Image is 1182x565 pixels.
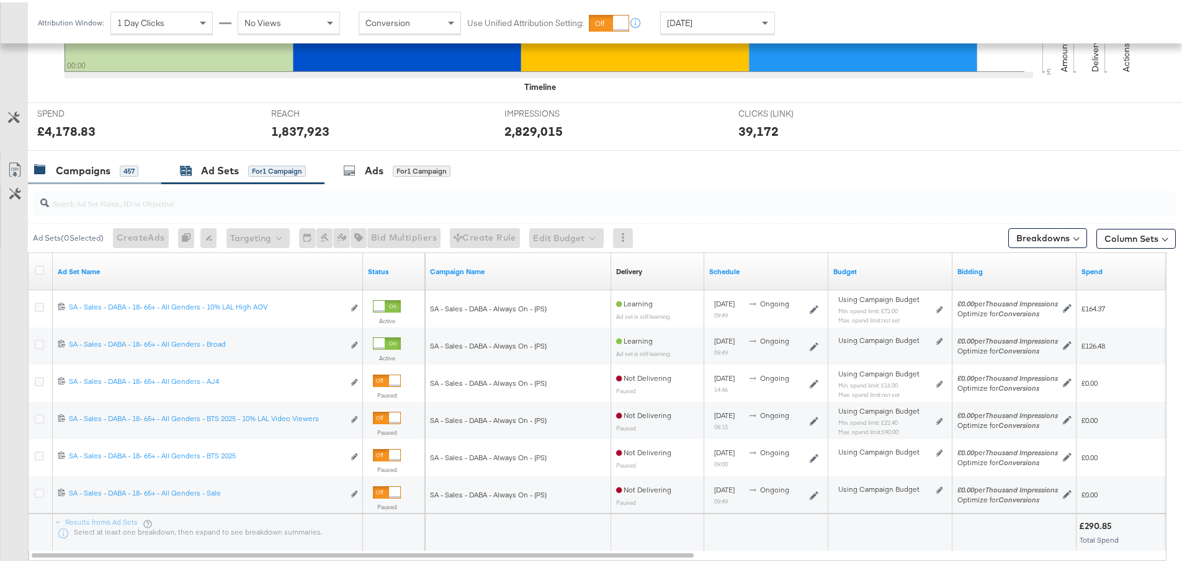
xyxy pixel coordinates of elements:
[957,445,1058,455] span: per
[616,264,642,274] div: Delivery
[998,492,1039,502] em: Conversions
[738,120,779,138] div: 39,172
[430,301,547,311] span: SA - Sales - DABA - Always On - (PS)
[69,448,344,458] div: SA - Sales - DABA - 18- 65+ - All Genders - BTS 2025
[616,371,671,380] span: Not Delivering
[957,381,1058,391] div: Optimize for
[714,420,728,428] sub: 08:15
[616,264,642,274] a: Reflects the ability of your Ad Set to achieve delivery based on ad states, schedule and budget.
[616,445,671,455] span: Not Delivering
[957,264,1072,274] a: Shows your bid and optimisation settings for this Ad Set.
[271,120,329,138] div: 1,837,923
[838,333,933,343] div: Using Campaign Budget
[998,418,1039,427] em: Conversions
[1121,40,1132,69] text: Actions
[714,495,728,502] sub: 09:49
[714,383,728,391] sub: 14:46
[430,413,547,422] span: SA - Sales - DABA - Always On - (PS)
[1008,226,1087,246] button: Breakdowns
[714,296,735,306] span: [DATE]
[33,230,104,241] div: Ad Sets ( 0 Selected)
[1059,15,1070,69] text: Amount (GBP)
[49,184,1071,208] input: Search Ad Set Name, ID or Objective
[69,337,344,347] div: SA - Sales - DABA - 18- 65+ - All Genders - Broad
[838,367,920,376] span: Using Campaign Budget
[1079,518,1116,530] div: £290.85
[985,483,1058,492] em: Thousand Impressions
[998,381,1039,390] em: Conversions
[271,105,364,117] span: REACH
[393,163,450,174] div: for 1 Campaign
[957,296,1058,306] span: per
[616,347,671,355] sub: Ad set is still learning.
[760,296,789,306] span: ongoing
[714,483,735,492] span: [DATE]
[714,371,735,380] span: [DATE]
[838,314,900,321] sub: Max. spend limit : not set
[1096,226,1176,246] button: Column Sets
[69,374,344,384] div: SA - Sales - DABA - 18- 65+ - All Genders - AJ4
[760,408,789,417] span: ongoing
[838,482,933,492] div: Using Campaign Budget
[957,408,974,417] em: £0.00
[178,226,200,246] div: 0
[373,463,401,471] label: Paused
[957,483,1058,492] span: per
[616,296,653,306] span: Learning
[430,264,606,274] a: Your campaign name.
[365,161,383,176] div: Ads
[56,161,110,176] div: Campaigns
[838,305,898,312] sub: Min. spend limit: £72.00
[616,408,671,417] span: Not Delivering
[430,487,547,497] span: SA - Sales - DABA - Always On - (PS)
[201,161,239,176] div: Ad Sets
[833,264,947,274] a: Shows the current budget of Ad Set.
[760,334,789,343] span: ongoing
[69,486,344,499] a: SA - Sales - DABA - 18- 65+ - All Genders - Sale
[760,371,789,380] span: ongoing
[985,408,1058,417] em: Thousand Impressions
[709,264,823,274] a: Shows when your Ad Set is scheduled to deliver.
[373,389,401,397] label: Paused
[616,496,636,504] sub: Paused
[714,445,735,455] span: [DATE]
[69,337,344,350] a: SA - Sales - DABA - 18- 65+ - All Genders - Broad
[430,376,547,385] span: SA - Sales - DABA - Always On - (PS)
[616,334,653,343] span: Learning
[69,448,344,461] a: SA - Sales - DABA - 18- 65+ - All Genders - BTS 2025
[714,334,735,343] span: [DATE]
[248,163,306,174] div: for 1 Campaign
[957,492,1058,502] div: Optimize for
[69,486,344,496] div: SA - Sales - DABA - 18- 65+ - All Genders - Sale
[838,292,920,302] span: Using Campaign Budget
[714,309,728,316] sub: 09:49
[957,418,1058,428] div: Optimize for
[373,426,401,434] label: Paused
[69,411,344,421] div: SA - Sales - DABA - 18- 65+ - All Genders - BTS 2025 - 10% LAL Video Viewers
[957,408,1058,417] span: per
[244,15,281,26] span: No Views
[430,339,547,348] span: SA - Sales - DABA - Always On - (PS)
[524,79,556,91] div: Timeline
[373,500,401,509] label: Paused
[760,483,789,492] span: ongoing
[985,334,1058,343] em: Thousand Impressions
[430,450,547,460] span: SA - Sales - DABA - Always On - (PS)
[616,459,636,466] sub: Paused
[985,445,1058,455] em: Thousand Impressions
[957,455,1058,465] div: Optimize for
[957,344,1058,354] div: Optimize for
[998,306,1039,316] em: Conversions
[69,300,344,313] a: SA - Sales - DABA - 18- 65+ - All Genders - 10% LAL High AOV
[37,105,130,117] span: SPEND
[504,120,563,138] div: 2,829,015
[985,371,1058,380] em: Thousand Impressions
[667,15,692,26] span: [DATE]
[117,15,164,26] span: 1 Day Clicks
[616,422,636,429] sub: Paused
[365,15,410,26] span: Conversion
[957,483,974,492] em: £0.00
[69,300,344,309] div: SA - Sales - DABA - 18- 65+ - All Genders - 10% LAL High AOV
[373,352,401,360] label: Active
[616,310,671,318] sub: Ad set is still learning.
